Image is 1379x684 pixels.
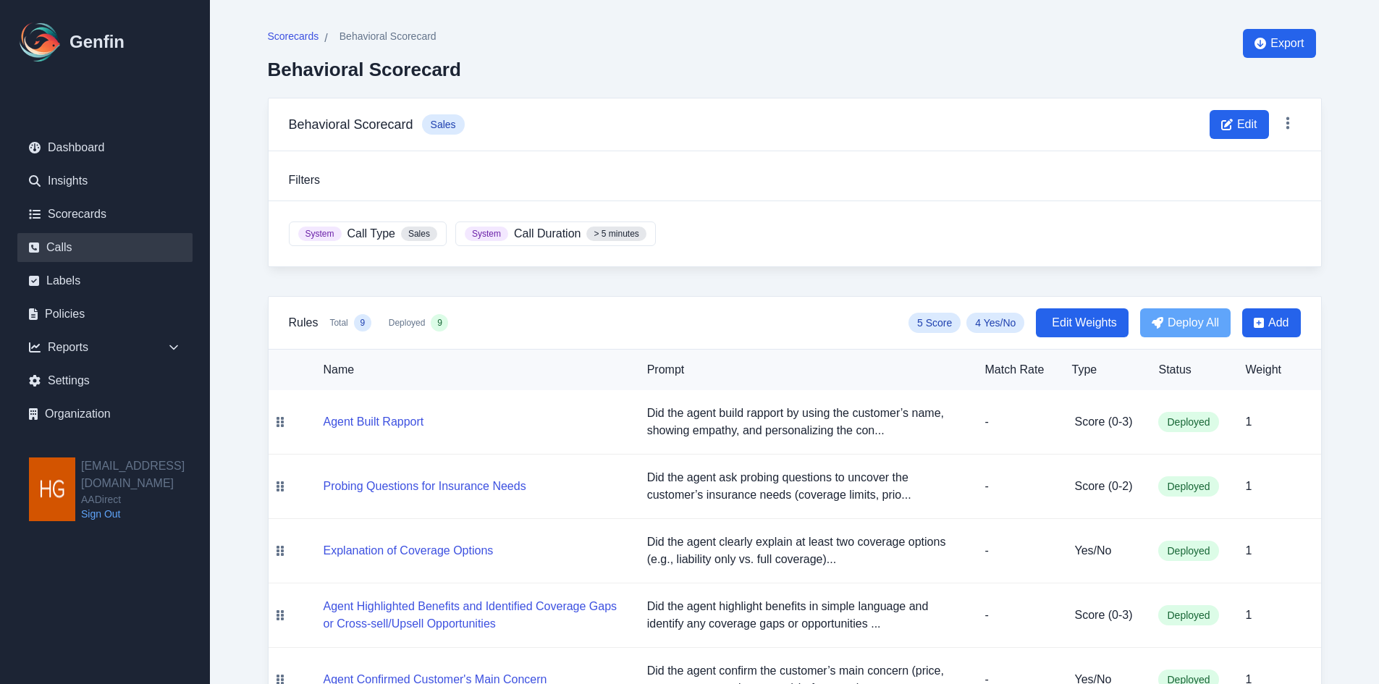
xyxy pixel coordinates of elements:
[1242,308,1300,337] button: Add
[647,533,962,568] p: Did the agent clearly explain at least two coverage options (e.g., liability only vs. full covera...
[647,598,962,633] p: Did the agent highlight benefits in simple language and identify any coverage gaps or opportuniti...
[389,317,426,329] span: Deployed
[29,457,75,521] img: hgarza@aadirect.com
[1158,476,1218,497] span: Deployed
[647,469,962,504] p: Did the agent ask probing questions to uncover the customer’s insurance needs (coverage limits, p...
[17,266,193,295] a: Labels
[1105,480,1132,492] span: ( 0 - 2 )
[289,114,413,135] h3: Behavioral Scorecard
[1105,415,1132,428] span: ( 0 - 3 )
[324,30,327,47] span: /
[324,415,424,428] a: Agent Built Rapport
[81,457,210,492] h2: [EMAIL_ADDRESS][DOMAIN_NAME]
[636,350,974,390] th: Prompt
[17,366,193,395] a: Settings
[324,542,494,560] button: Explanation of Coverage Options
[1210,110,1269,139] button: Edit
[324,478,526,495] button: Probing Questions for Insurance Needs
[1074,413,1135,431] h5: Score
[1158,541,1218,561] span: Deployed
[1268,314,1289,332] span: Add
[268,59,461,80] h2: Behavioral Scorecard
[1158,412,1218,432] span: Deployed
[966,313,1024,333] span: 4 Yes/No
[324,598,624,633] button: Agent Highlighted Benefits and Identified Coverage Gaps or Cross-sell/Upsell Opportunities
[1105,609,1132,621] span: ( 0 - 3 )
[17,133,193,162] a: Dashboard
[422,114,465,135] span: Sales
[69,30,125,54] h1: Genfin
[360,317,365,329] span: 9
[973,350,1060,390] th: Match Rate
[984,478,1048,495] p: -
[1140,308,1231,337] button: Deploy All
[1036,308,1129,337] button: Edit Weights
[17,233,193,262] a: Calls
[1233,350,1320,390] th: Weight
[401,227,437,241] span: Sales
[1074,478,1135,495] h5: Score
[1245,544,1252,557] span: 1
[17,400,193,428] a: Organization
[1243,29,1315,58] button: Export
[329,317,347,329] span: Total
[17,333,193,362] div: Reports
[292,350,636,390] th: Name
[289,172,1301,189] h3: Filters
[1245,609,1252,621] span: 1
[1245,480,1252,492] span: 1
[1245,415,1252,428] span: 1
[908,313,961,333] span: 5 Score
[586,227,646,241] span: > 5 minutes
[1270,35,1304,52] span: Export
[17,200,193,229] a: Scorecards
[984,413,1048,431] p: -
[1147,350,1233,390] th: Status
[268,29,319,43] span: Scorecards
[81,507,210,521] a: Sign Out
[347,225,395,242] span: Call Type
[289,314,319,332] h3: Rules
[1237,116,1257,133] span: Edit
[17,19,64,65] img: Logo
[984,607,1048,624] p: -
[465,227,508,241] span: System
[1074,542,1135,560] h5: Yes/No
[1060,350,1147,390] th: Type
[984,542,1048,560] p: -
[324,413,424,431] button: Agent Built Rapport
[647,405,962,439] p: Did the agent build rapport by using the customer’s name, showing empathy, and personalizing the ...
[324,480,526,492] a: Probing Questions for Insurance Needs
[324,617,624,630] a: Agent Highlighted Benefits and Identified Coverage Gaps or Cross-sell/Upsell Opportunities
[298,227,342,241] span: System
[514,225,581,242] span: Call Duration
[268,29,319,47] a: Scorecards
[1052,314,1117,332] span: Edit Weights
[81,492,210,507] span: AADirect
[1158,605,1218,625] span: Deployed
[437,317,442,329] span: 9
[1074,607,1135,624] h5: Score
[17,300,193,329] a: Policies
[17,166,193,195] a: Insights
[340,29,437,43] span: Behavioral Scorecard
[1168,314,1219,332] span: Deploy All
[324,544,494,557] a: Explanation of Coverage Options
